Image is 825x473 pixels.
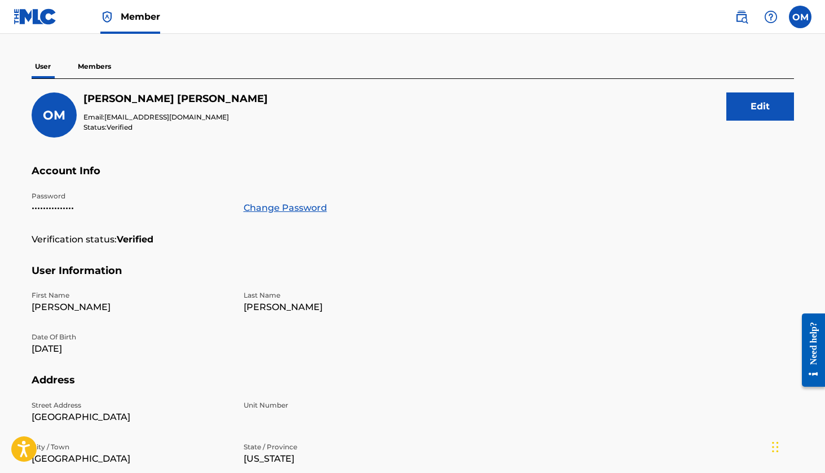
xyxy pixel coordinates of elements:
[793,304,825,397] iframe: Resource Center
[760,6,782,28] div: Help
[244,452,442,466] p: [US_STATE]
[121,10,160,23] span: Member
[726,92,794,121] button: Edit
[32,264,794,291] h5: User Information
[244,201,327,215] a: Change Password
[730,6,753,28] a: Public Search
[735,10,748,24] img: search
[32,233,117,246] p: Verification status:
[14,8,57,25] img: MLC Logo
[32,374,794,400] h5: Address
[83,92,268,105] h5: OMAR MCCLAIN
[100,10,114,24] img: Top Rightsholder
[32,300,230,314] p: [PERSON_NAME]
[32,400,230,410] p: Street Address
[244,300,442,314] p: [PERSON_NAME]
[107,123,133,131] span: Verified
[32,410,230,424] p: [GEOGRAPHIC_DATA]
[83,122,268,132] p: Status:
[32,342,230,356] p: [DATE]
[32,165,794,191] h5: Account Info
[244,290,442,300] p: Last Name
[32,332,230,342] p: Date Of Birth
[43,108,65,123] span: OM
[117,233,153,246] strong: Verified
[32,201,230,215] p: •••••••••••••••
[789,6,811,28] div: User Menu
[74,55,114,78] p: Members
[32,55,54,78] p: User
[244,442,442,452] p: State / Province
[32,452,230,466] p: [GEOGRAPHIC_DATA]
[32,442,230,452] p: City / Town
[772,430,779,464] div: Drag
[83,112,268,122] p: Email:
[769,419,825,473] iframe: Chat Widget
[32,191,230,201] p: Password
[104,113,229,121] span: [EMAIL_ADDRESS][DOMAIN_NAME]
[244,400,442,410] p: Unit Number
[764,10,778,24] img: help
[32,290,230,300] p: First Name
